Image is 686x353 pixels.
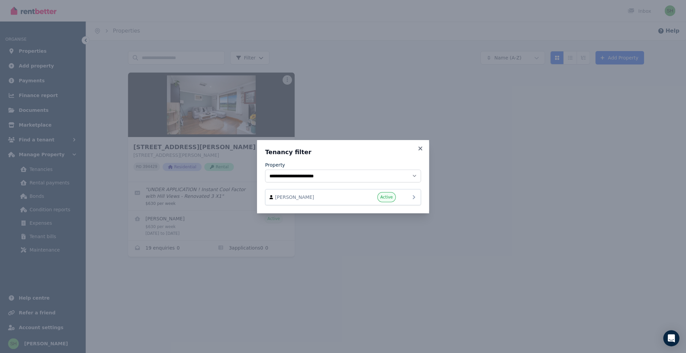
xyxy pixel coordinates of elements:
a: [PERSON_NAME]Active [265,189,421,205]
div: Open Intercom Messenger [663,330,679,346]
span: Active [380,194,393,200]
span: [PERSON_NAME] [275,194,352,201]
h3: Tenancy filter [265,148,421,156]
label: Property [265,162,285,168]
